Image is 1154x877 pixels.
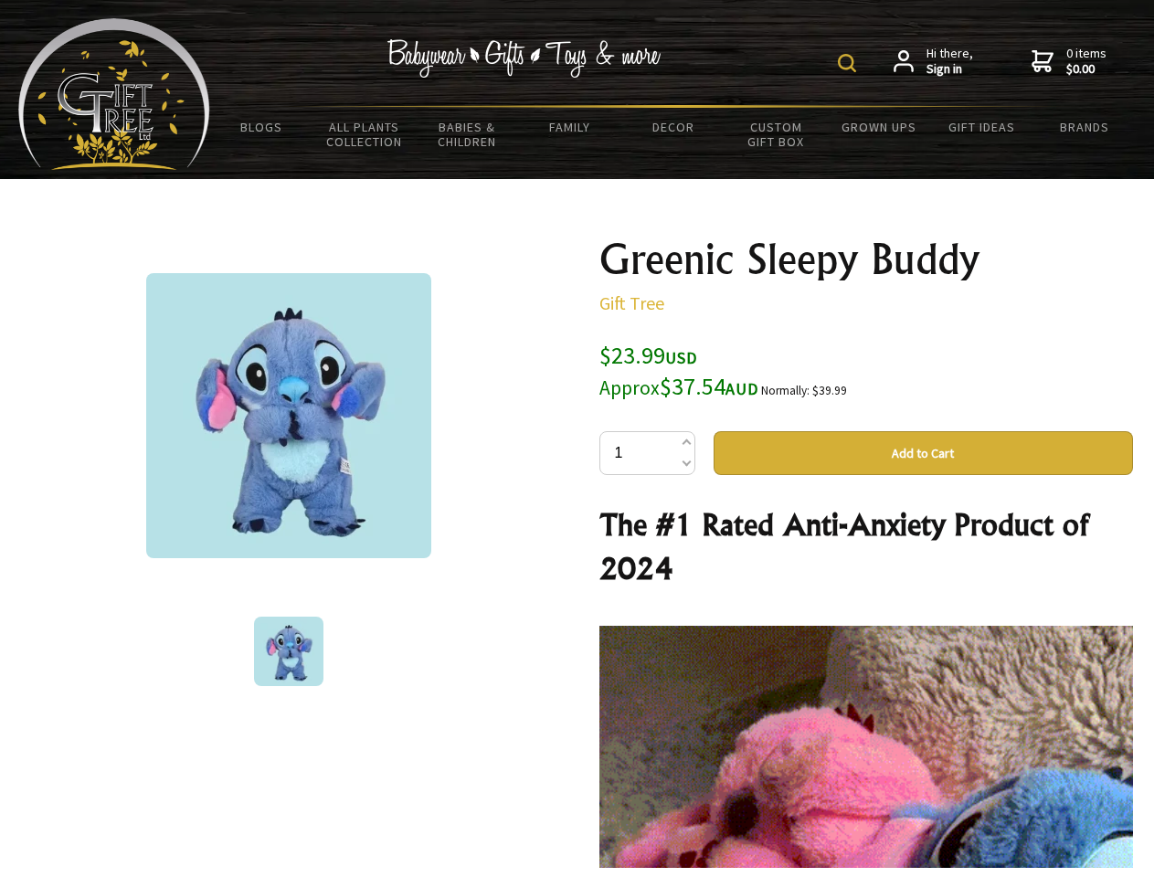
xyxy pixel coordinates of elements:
a: All Plants Collection [313,108,417,161]
span: $23.99 $37.54 [599,340,758,401]
span: USD [665,347,697,368]
a: Decor [621,108,725,146]
a: Babies & Children [416,108,519,161]
img: Babyware - Gifts - Toys and more... [18,18,210,170]
a: BLOGS [210,108,313,146]
a: Grown Ups [827,108,930,146]
small: Approx [599,375,660,400]
a: 0 items$0.00 [1032,46,1106,78]
button: Add to Cart [714,431,1133,475]
span: Hi there, [926,46,973,78]
img: product search [838,54,856,72]
img: Babywear - Gifts - Toys & more [387,39,662,78]
a: Brands [1033,108,1137,146]
strong: $0.00 [1066,61,1106,78]
strong: The #1 Rated Anti-Anxiety Product of 2024 [599,506,1088,586]
a: Hi there,Sign in [894,46,973,78]
a: Custom Gift Box [725,108,828,161]
a: Gift Tree [599,291,664,314]
strong: Sign in [926,61,973,78]
a: Family [519,108,622,146]
img: Greenic Sleepy Buddy [146,273,431,558]
small: Normally: $39.99 [761,383,847,398]
a: Gift Ideas [930,108,1033,146]
img: Greenic Sleepy Buddy [254,617,323,686]
span: 0 items [1066,45,1106,78]
h1: Greenic Sleepy Buddy [599,238,1133,281]
span: AUD [725,378,758,399]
